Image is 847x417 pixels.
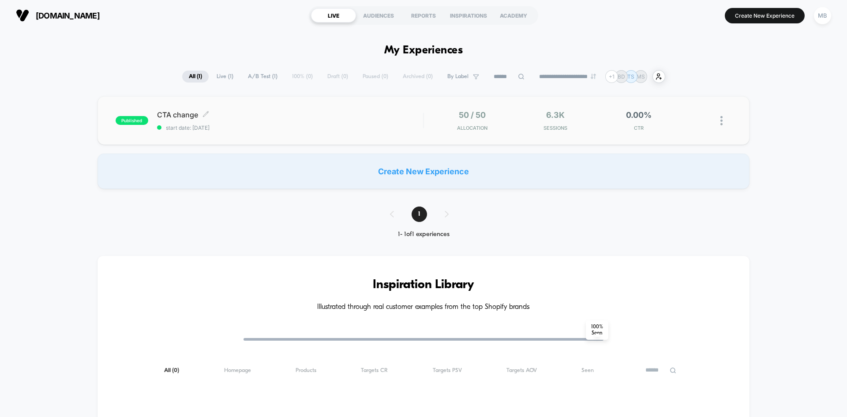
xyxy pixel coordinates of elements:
[720,116,723,125] img: close
[412,207,427,222] span: 1
[627,73,634,80] p: TS
[618,73,625,80] p: BD
[586,320,608,340] span: 100 % Seen
[124,303,723,312] h4: Illustrated through real customer examples from the top Shopify brands
[811,7,834,25] button: MB
[36,11,100,20] span: [DOMAIN_NAME]
[581,367,594,374] span: Seen
[637,73,645,80] p: MS
[210,71,240,83] span: Live ( 1 )
[224,367,251,374] span: Homepage
[725,8,805,23] button: Create New Experience
[16,9,29,22] img: Visually logo
[116,116,148,125] span: published
[4,225,19,239] button: Play, NEW DEMO 2025-VEED.mp4
[13,8,102,23] button: [DOMAIN_NAME]
[97,154,750,189] div: Create New Experience
[447,73,468,80] span: By Label
[599,125,678,131] span: CTR
[491,8,536,23] div: ACADEMY
[306,227,326,237] div: Current time
[311,8,356,23] div: LIVE
[384,44,463,57] h1: My Experiences
[164,367,179,374] span: All
[206,111,227,132] button: Play, NEW DEMO 2025-VEED.mp4
[381,231,466,238] div: 1 - 1 of 1 experiences
[506,367,537,374] span: Targets AOV
[356,8,401,23] div: AUDIENCES
[124,278,723,292] h3: Inspiration Library
[241,71,284,83] span: A/B Test ( 1 )
[814,7,831,24] div: MB
[516,125,595,131] span: Sessions
[7,213,427,221] input: Seek
[626,110,652,120] span: 0.00%
[182,71,209,83] span: All ( 1 )
[433,367,462,374] span: Targets PSV
[361,367,388,374] span: Targets CR
[157,124,423,131] span: start date: [DATE]
[401,8,446,23] div: REPORTS
[591,74,596,79] img: end
[546,110,565,120] span: 6.3k
[368,228,395,236] input: Volume
[446,8,491,23] div: INSPIRATIONS
[459,110,486,120] span: 50 / 50
[605,70,618,83] div: + 1
[157,110,423,119] span: CTA change
[296,367,316,374] span: Products
[172,368,179,373] span: ( 0 )
[457,125,487,131] span: Allocation
[328,227,351,237] div: Duration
